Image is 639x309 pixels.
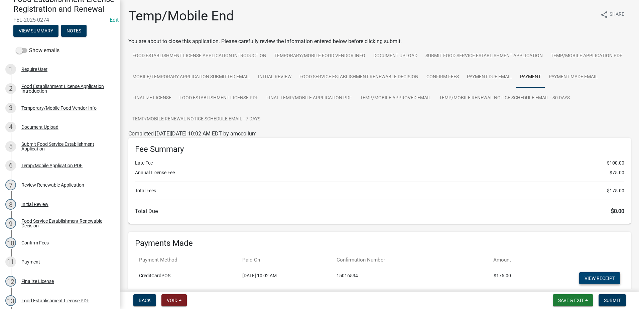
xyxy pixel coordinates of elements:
[5,218,16,229] div: 9
[110,17,119,23] a: Edit
[369,45,421,67] a: Document Upload
[516,67,545,88] a: Payment
[5,160,16,171] div: 6
[458,252,515,268] th: Amount
[599,294,626,306] button: Submit
[595,8,630,21] button: shareShare
[579,272,620,284] a: View receipt
[21,163,83,168] div: Temp/Mobile Application PDF
[5,256,16,267] div: 11
[21,142,110,151] div: Submit Food Service Establishment Application
[295,67,422,88] a: Food Service Establishment Renewable Decision
[610,11,624,19] span: Share
[21,260,40,264] div: Payment
[133,294,156,306] button: Back
[21,67,47,72] div: Require User
[21,219,110,228] div: Food Service Establishment Renewable Decision
[135,208,624,214] h6: Total Due
[21,202,48,207] div: Initial Review
[21,106,97,110] div: Temporary/Mobile Food Vendor Info
[422,67,463,88] a: Confirm Fees
[16,46,59,55] label: Show emails
[21,183,84,187] div: Review Renewable Application
[5,199,16,210] div: 8
[607,187,624,194] span: $175.00
[21,279,54,284] div: Finalize License
[13,28,58,34] wm-modal-confirm: Summary
[5,64,16,75] div: 1
[5,276,16,287] div: 12
[135,169,624,176] li: Annual License Fee
[5,237,16,248] div: 10
[262,88,356,109] a: Final Temp/Mobile Application PDF
[135,160,624,167] li: Late Fee
[333,268,458,290] td: 15016534
[270,45,369,67] a: Temporary/Mobile Food Vendor Info
[421,45,547,67] a: Submit Food Service Establishment Application
[5,295,16,306] div: 13
[463,67,516,88] a: Payment Due Email
[135,187,624,194] li: Total Fees
[604,298,621,303] span: Submit
[13,17,107,23] span: FEL-2025-0274
[135,268,238,290] td: CreditCardPOS
[128,88,175,109] a: Finalize License
[553,294,593,306] button: Save & Exit
[607,160,624,167] span: $100.00
[167,298,177,303] span: Void
[128,130,257,137] span: Completed [DATE][DATE] 10:02 AM EDT by amccollum
[21,240,49,245] div: Confirm Fees
[435,88,574,109] a: Temp/Mobile Renewal Notice Schedule Email - 30 Days
[13,25,58,37] button: View Summary
[558,298,584,303] span: Save & Exit
[21,84,110,93] div: Food Establishment License Application Introduction
[161,294,187,306] button: Void
[458,268,515,290] td: $175.00
[128,109,264,130] a: Temp/Mobile Renewal Notice Schedule Email - 7 Days
[5,122,16,132] div: 4
[600,11,608,19] i: share
[611,208,624,214] span: $0.00
[135,238,624,248] h6: Payments Made
[5,141,16,152] div: 5
[139,298,151,303] span: Back
[110,17,119,23] wm-modal-confirm: Edit Application Number
[5,103,16,113] div: 3
[356,88,435,109] a: Temp/Mobile Approved Email
[254,67,295,88] a: Initial Review
[128,67,254,88] a: Mobile/Temporary Application Submitted Email
[135,144,624,154] h6: Fee Summary
[135,252,238,268] th: Payment Method
[175,88,262,109] a: Food Establishment License PDF
[238,268,333,290] td: [DATE] 10:02 AM
[238,252,333,268] th: Paid On
[128,45,270,67] a: Food Establishment License Application Introduction
[5,83,16,94] div: 2
[610,169,624,176] span: $75.00
[61,28,87,34] wm-modal-confirm: Notes
[5,180,16,190] div: 7
[21,125,58,129] div: Document Upload
[547,45,626,67] a: Temp/Mobile Application PDF
[21,298,89,303] div: Food Establishment License PDF
[128,8,234,24] h1: Temp/Mobile End
[545,67,602,88] a: Payment made Email
[61,25,87,37] button: Notes
[333,252,458,268] th: Confirmation Number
